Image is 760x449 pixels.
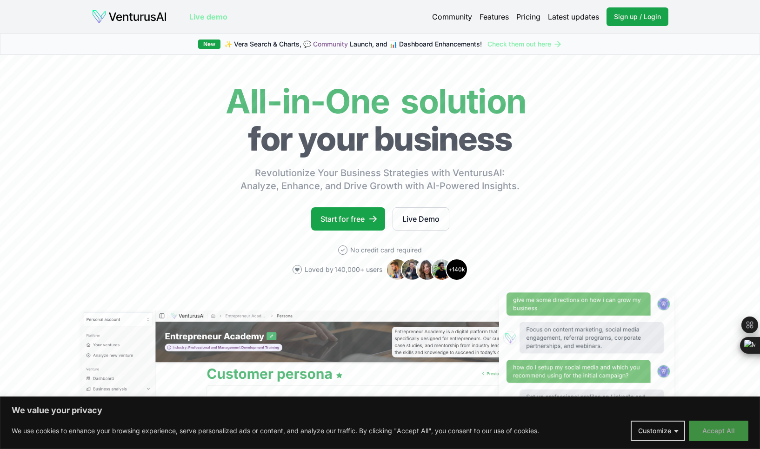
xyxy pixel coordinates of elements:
span: ✨ Vera Search & Charts, 💬 Launch, and 📊 Dashboard Enhancements! [224,40,482,49]
a: Live Demo [393,207,449,231]
a: Community [432,11,472,22]
a: Features [480,11,509,22]
a: Sign up / Login [607,7,668,26]
img: Avatar 3 [416,258,438,281]
img: logo [92,9,167,24]
img: Avatar 4 [431,258,453,281]
a: Check them out here [487,40,562,49]
button: Accept All [689,421,748,441]
span: Sign up / Login [614,12,661,21]
button: Customize [631,421,685,441]
a: Community [313,40,348,48]
a: Latest updates [548,11,599,22]
p: We use cookies to enhance your browsing experience, serve personalized ads or content, and analyz... [12,425,539,436]
a: Pricing [516,11,540,22]
a: Live demo [189,11,227,22]
p: We value your privacy [12,405,748,416]
img: Avatar 1 [386,258,408,281]
img: Avatar 2 [401,258,423,281]
div: New [198,40,220,49]
a: Start for free [311,207,385,231]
